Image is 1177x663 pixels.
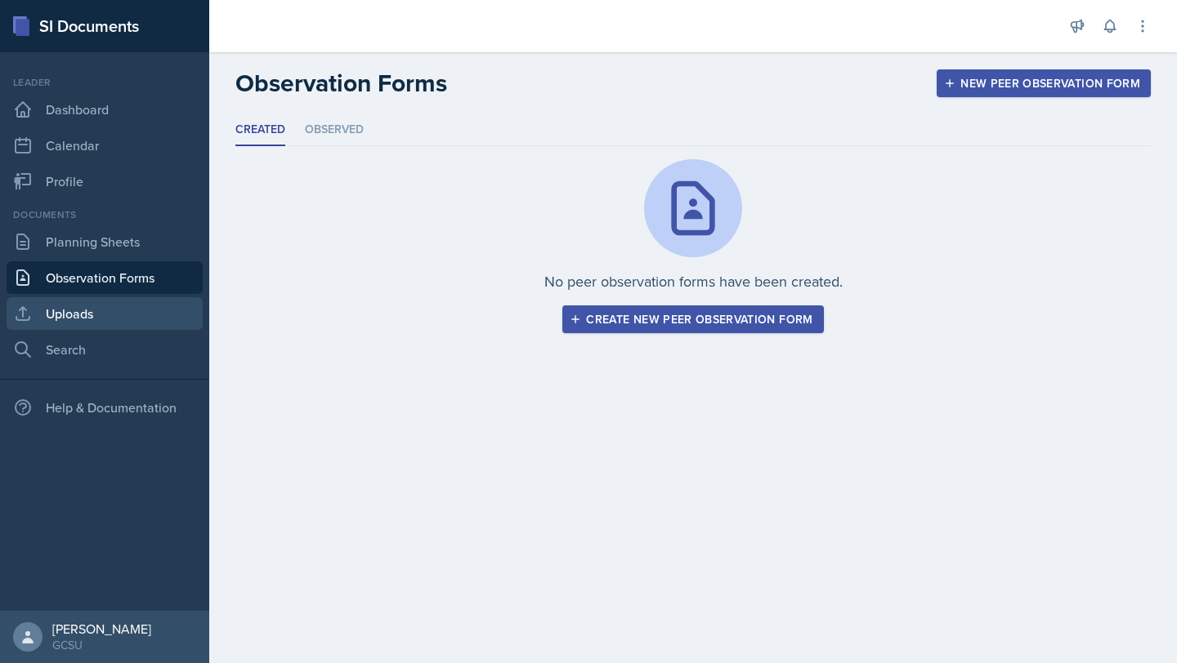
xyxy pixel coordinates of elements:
[573,313,812,326] div: Create new peer observation form
[305,114,364,146] li: Observed
[7,207,203,222] div: Documents
[235,114,285,146] li: Created
[235,69,447,98] h2: Observation Forms
[7,225,203,258] a: Planning Sheets
[7,261,203,294] a: Observation Forms
[7,333,203,366] a: Search
[7,297,203,330] a: Uploads
[544,270,843,292] p: No peer observation forms have been created.
[7,165,203,198] a: Profile
[7,391,203,424] div: Help & Documentation
[7,129,203,162] a: Calendar
[947,77,1140,90] div: New Peer Observation Form
[937,69,1151,97] button: New Peer Observation Form
[7,75,203,90] div: Leader
[7,93,203,126] a: Dashboard
[562,305,823,333] button: Create new peer observation form
[52,637,151,653] div: GCSU
[52,621,151,637] div: [PERSON_NAME]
